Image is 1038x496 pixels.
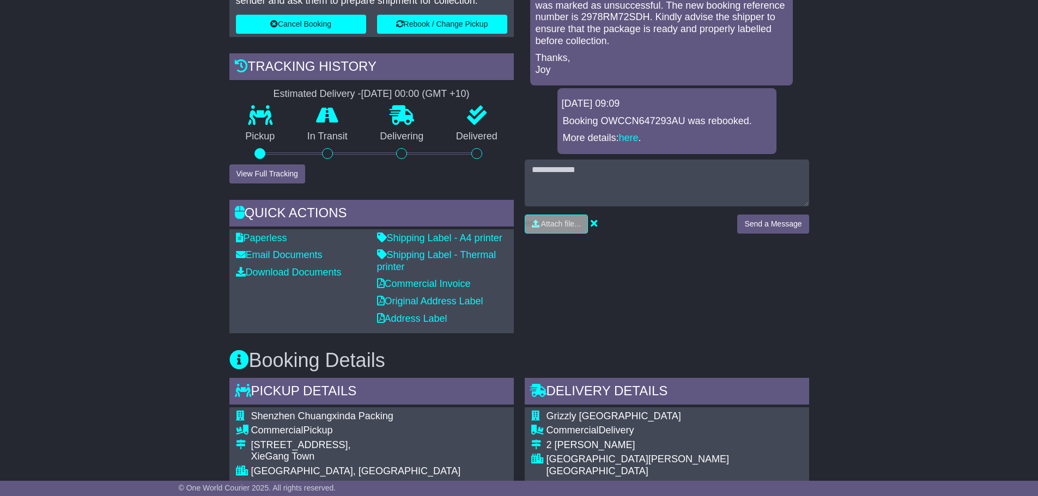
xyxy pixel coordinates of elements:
div: Tracking history [229,53,514,83]
span: Commercial [251,425,303,436]
span: 3585 [651,480,673,491]
div: Delivery Details [525,378,809,407]
span: Grizzly [GEOGRAPHIC_DATA] [547,411,681,421]
p: Delivered [440,131,514,143]
a: Email Documents [236,249,323,260]
a: Original Address Label [377,296,483,307]
div: [GEOGRAPHIC_DATA][PERSON_NAME][GEOGRAPHIC_DATA] [547,454,803,477]
a: here [619,132,639,143]
p: Booking OWCCN647293AU was rebooked. [563,115,771,127]
div: 2 [PERSON_NAME] [547,439,803,451]
span: © One World Courier 2025. All rights reserved. [179,483,336,492]
p: Thanks, Joy [536,52,787,76]
div: [GEOGRAPHIC_DATA], [GEOGRAPHIC_DATA] [251,466,507,477]
button: View Full Tracking [229,164,305,183]
div: [DATE] 09:09 [562,98,772,110]
p: Delivering [364,131,440,143]
div: Pickup Details [229,378,514,407]
div: XieGang Town [251,451,507,463]
button: Send a Message [737,215,809,234]
p: More details: . [563,132,771,144]
div: Quick Actions [229,200,514,229]
div: [DATE] 00:00 (GMT +10) [361,88,470,100]
div: [STREET_ADDRESS], [251,439,507,451]
div: Delivery [547,425,803,437]
a: Download Documents [236,267,342,278]
button: Cancel Booking [236,15,366,34]
a: Paperless [236,232,287,243]
span: [GEOGRAPHIC_DATA], People-[GEOGRAPHIC_DATA] [251,480,495,491]
span: Commercial [547,425,599,436]
p: In Transit [291,131,364,143]
span: Shenzhen Chuangxinda Packing [251,411,393,421]
p: Pickup [229,131,292,143]
a: Commercial Invoice [377,278,471,289]
a: Shipping Label - Thermal printer [377,249,496,272]
a: Shipping Label - A4 printer [377,232,502,243]
div: Estimated Delivery - [229,88,514,100]
div: Pickup [251,425,507,437]
span: [GEOGRAPHIC_DATA] [547,480,648,491]
button: Rebook / Change Pickup [377,15,507,34]
a: Address Label [377,313,447,324]
h3: Booking Details [229,350,809,371]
